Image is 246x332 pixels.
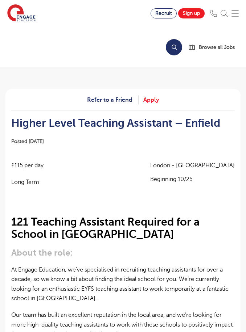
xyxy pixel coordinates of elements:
img: Engage Education [7,4,36,22]
img: Search [221,10,228,17]
span: Browse all Jobs [199,43,235,51]
button: Search [166,39,182,55]
p: £115 per day [11,161,44,170]
img: Mobile Menu [231,10,239,17]
a: Recruit [151,8,177,18]
p: Beginning 10/25 [150,175,235,183]
h2: 121 Teaching Assistant Required for a School in [GEOGRAPHIC_DATA] [11,216,235,240]
a: Browse all Jobs [188,43,241,51]
a: Sign up [178,8,205,18]
strong: About the role: [11,248,73,258]
a: Refer to a Friend [87,95,139,105]
p: Long Term [11,177,44,187]
img: Phone [210,10,217,17]
span: Recruit [155,10,172,16]
p: At Engage Education, we’ve specialised in recruiting teaching assistants for over a decade, so we... [11,265,235,303]
a: Apply [143,95,159,105]
span: London - [GEOGRAPHIC_DATA] [150,161,235,170]
span: Posted [DATE] [11,139,44,144]
h1: Higher Level Teaching Assistant – Enfield [11,117,235,129]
